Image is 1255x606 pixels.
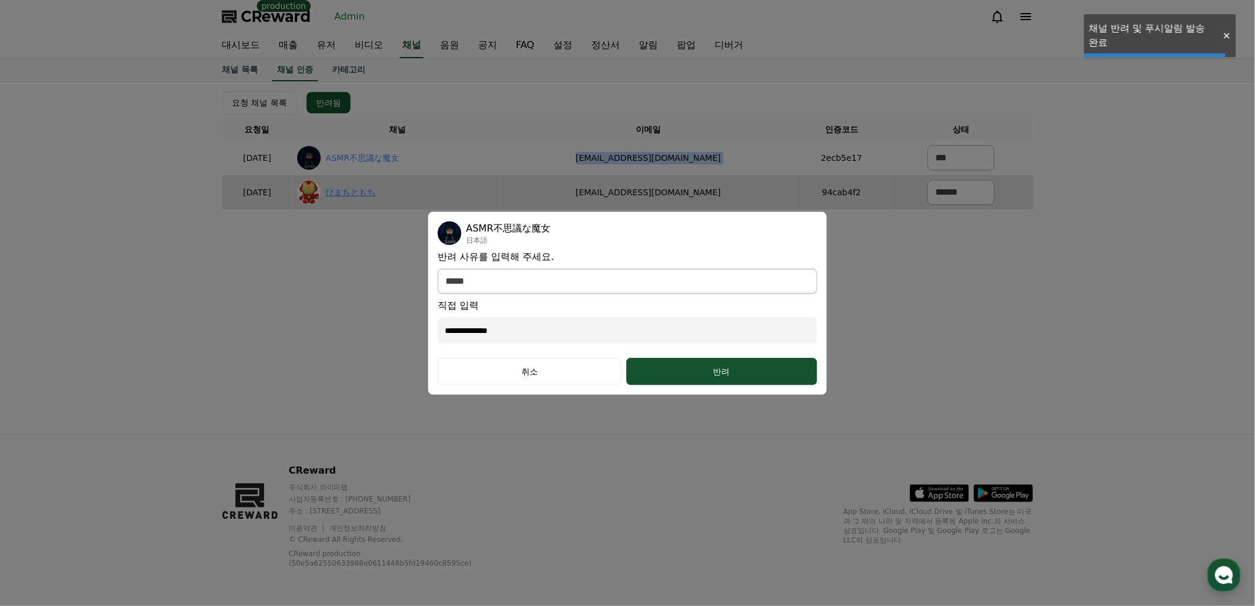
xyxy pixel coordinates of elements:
[326,186,375,199] a: ひまちともち
[307,33,345,58] a: 유저
[222,91,297,114] button: 요청 채널 목록
[629,33,667,58] a: 알림
[212,33,269,58] a: 대시보드
[269,33,307,58] a: 매출
[241,7,311,26] span: CReward
[345,33,393,58] a: 비디오
[4,376,78,406] a: 홈
[289,494,497,504] p: 사업자등록번호 : [PHONE_NUMBER]
[794,175,890,210] td: 94cab4f2
[289,549,479,568] p: CReward production (50e5a62550633988e0611448b5fd19460c8595ce)
[705,33,753,58] a: 디버거
[232,97,287,109] div: 요청 채널 목록
[469,33,507,58] a: 공지
[400,33,423,58] a: 채널
[544,33,582,58] a: 설정
[667,33,705,58] a: 팝업
[153,376,228,406] a: 설정
[326,152,399,164] a: ASMR不思議な魔女
[316,97,341,109] div: 반려됨
[438,299,817,313] span: 직접 입력
[503,119,794,141] th: 이메일
[466,221,550,235] span: ASMR不思議な魔女
[455,366,604,377] div: 취소
[428,211,827,394] div: modal
[297,146,321,170] img: ASMR不思議な魔女
[843,507,1033,545] p: App Store, iCloud, iCloud Drive 및 iTunes Store는 미국과 그 밖의 나라 및 지역에서 등록된 Apple Inc.의 서비스 상표입니다. Goo...
[438,358,622,385] button: 취소
[582,33,629,58] a: 정산서
[212,59,267,81] a: 채널 목록
[292,119,502,141] th: 채널
[227,186,288,199] p: [DATE]
[272,59,318,81] a: 채널 인증
[227,152,288,164] p: [DATE]
[503,141,794,175] td: [EMAIL_ADDRESS][DOMAIN_NAME]
[289,464,497,478] p: CReward
[222,119,292,141] th: 요청일
[650,366,794,377] div: 반려
[289,483,497,492] p: 주식회사 와이피랩
[330,7,370,26] a: Admin
[507,33,544,58] a: FAQ
[289,535,497,544] p: © CReward All Rights Reserved.
[78,376,153,406] a: 대화
[222,7,311,26] a: CReward
[323,59,375,81] a: 카테고리
[307,92,351,113] button: 반려됨
[503,175,794,210] td: [EMAIL_ADDRESS][DOMAIN_NAME]
[794,119,890,141] th: 인증코드
[466,235,550,245] span: 日本語
[438,221,817,385] div: 반려 사유를 입력해 주세요.
[289,524,326,532] a: 이용약관
[37,394,44,404] span: 홈
[438,221,461,245] img: ASMR不思議な魔女
[890,119,1033,141] th: 상태
[289,506,497,516] p: 주소 : [STREET_ADDRESS]
[109,395,123,404] span: 대화
[794,141,890,175] td: 2ecb5e17
[626,358,817,385] button: 반려
[183,394,198,404] span: 설정
[297,180,321,204] img: ひまちともち
[431,33,469,58] a: 음원
[329,524,386,532] a: 개인정보처리방침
